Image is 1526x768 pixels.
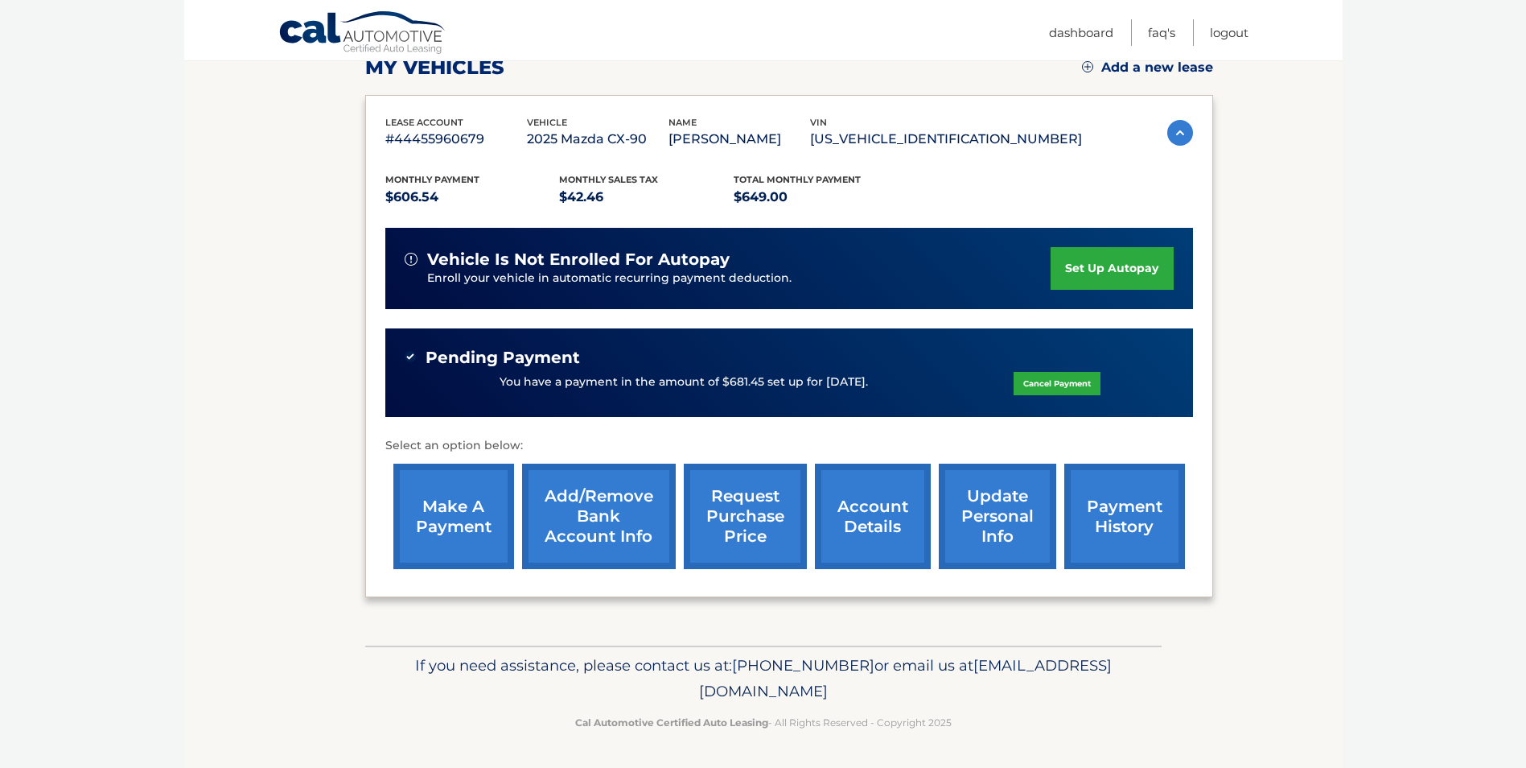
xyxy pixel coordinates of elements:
img: accordion-active.svg [1167,120,1193,146]
p: Select an option below: [385,436,1193,456]
p: #44455960679 [385,128,527,151]
img: alert-white.svg [405,253,417,266]
a: Logout [1210,19,1248,46]
img: add.svg [1082,61,1093,72]
a: Dashboard [1049,19,1113,46]
span: Monthly sales Tax [559,174,658,185]
a: request purchase price [684,464,807,569]
a: update personal info [939,464,1056,569]
span: [PHONE_NUMBER] [732,656,874,675]
p: [US_VEHICLE_IDENTIFICATION_NUMBER] [810,128,1082,151]
a: Add/Remove bank account info [522,464,676,569]
a: set up autopay [1051,247,1173,290]
p: You have a payment in the amount of $681.45 set up for [DATE]. [500,374,868,391]
a: make a payment [393,464,514,569]
span: Monthly Payment [385,174,479,185]
a: account details [815,464,931,569]
p: [PERSON_NAME] [668,128,810,151]
strong: Cal Automotive Certified Auto Leasing [575,716,768,729]
a: Add a new lease [1082,60,1213,76]
a: payment history [1064,464,1185,569]
a: Cal Automotive [278,10,447,57]
h2: my vehicles [365,56,504,80]
p: 2025 Mazda CX-90 [527,128,668,151]
p: If you need assistance, please contact us at: or email us at [376,653,1151,704]
p: $42.46 [559,186,734,209]
p: - All Rights Reserved - Copyright 2025 [376,714,1151,731]
p: $649.00 [734,186,908,209]
a: Cancel Payment [1014,372,1100,395]
span: [EMAIL_ADDRESS][DOMAIN_NAME] [699,656,1112,700]
span: lease account [385,117,463,128]
span: vin [810,117,827,128]
span: Total Monthly Payment [734,174,861,185]
p: Enroll your vehicle in automatic recurring payment deduction. [427,270,1051,287]
span: vehicle [527,117,567,128]
span: vehicle is not enrolled for autopay [427,250,730,270]
span: name [668,117,697,128]
a: FAQ's [1148,19,1175,46]
img: check-green.svg [405,351,416,362]
span: Pending Payment [426,348,580,368]
p: $606.54 [385,186,560,209]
